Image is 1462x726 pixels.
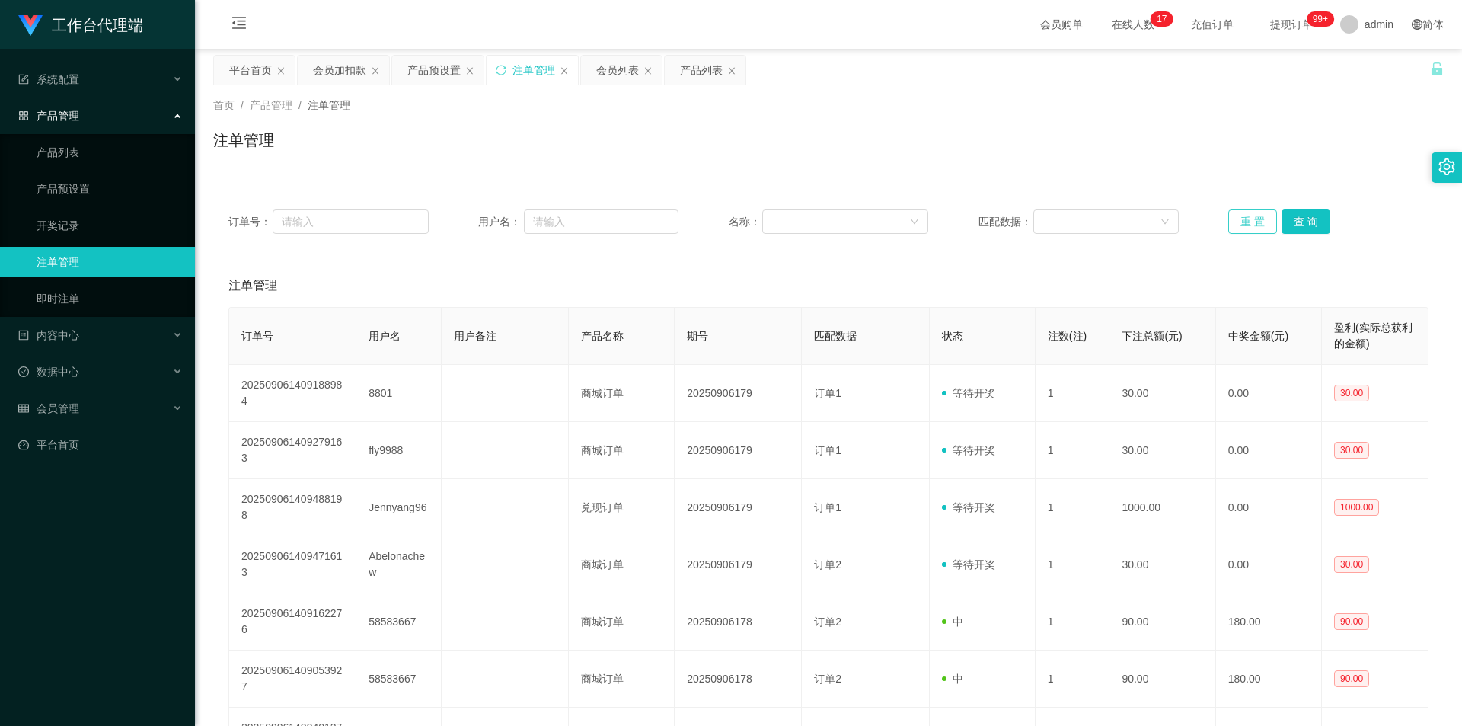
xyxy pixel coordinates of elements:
span: 匹配数据： [978,214,1033,230]
span: 会员管理 [18,402,79,414]
td: 0.00 [1216,365,1322,422]
span: 产品管理 [18,110,79,122]
span: 下注总额(元) [1122,330,1182,342]
span: 等待开奖 [942,387,995,399]
span: 名称： [729,214,762,230]
td: 1 [1036,422,1110,479]
td: 0.00 [1216,479,1322,536]
i: 图标: menu-fold [213,1,265,50]
span: 中 [942,673,963,685]
i: 图标: unlock [1430,62,1444,75]
span: 等待开奖 [942,501,995,513]
a: 图标: dashboard平台首页 [18,430,183,460]
i: 图标: check-circle-o [18,366,29,377]
td: 商城订单 [569,651,675,708]
p: 7 [1162,11,1167,27]
td: 1 [1036,365,1110,422]
td: 202509061409053927 [229,651,356,708]
div: 平台首页 [229,56,272,85]
span: 内容中心 [18,329,79,341]
span: 注单管理 [308,99,350,111]
span: 订单1 [814,444,841,456]
td: 1 [1036,479,1110,536]
i: 图标: global [1412,19,1422,30]
span: 订单1 [814,501,841,513]
td: 30.00 [1109,365,1215,422]
td: 20250906179 [675,365,802,422]
span: 30.00 [1334,385,1369,401]
td: 1000.00 [1109,479,1215,536]
td: 1 [1036,651,1110,708]
td: 兑现订单 [569,479,675,536]
span: 90.00 [1334,670,1369,687]
td: 202509061409162276 [229,593,356,651]
td: 1 [1036,593,1110,651]
td: 30.00 [1109,536,1215,593]
span: 中奖金额(元) [1228,330,1288,342]
div: 产品预设置 [407,56,461,85]
span: 注数(注) [1048,330,1087,342]
td: 20250906178 [675,593,802,651]
a: 产品列表 [37,137,183,168]
span: 期号 [687,330,708,342]
div: 产品列表 [680,56,723,85]
td: 20250906179 [675,479,802,536]
span: 中 [942,616,963,628]
i: 图标: setting [1438,158,1455,175]
a: 注单管理 [37,247,183,277]
td: 商城订单 [569,365,675,422]
td: 1 [1036,536,1110,593]
h1: 注单管理 [213,129,274,152]
td: 8801 [356,365,441,422]
span: 订单2 [814,616,841,628]
span: 首页 [213,99,235,111]
span: 盈利(实际总获利的金额) [1334,321,1413,350]
td: 商城订单 [569,593,675,651]
i: 图标: close [560,66,569,75]
i: 图标: down [910,217,919,228]
span: 1000.00 [1334,499,1379,516]
p: 1 [1157,11,1162,27]
span: / [298,99,302,111]
input: 请输入 [273,209,428,234]
img: logo.9652507e.png [18,15,43,37]
span: 订单号： [228,214,273,230]
span: 30.00 [1334,442,1369,459]
i: 图标: down [1160,217,1170,228]
span: 充值订单 [1183,19,1241,30]
sup: 17 [1151,11,1173,27]
td: Abelonachew [356,536,441,593]
i: 图标: close [371,66,380,75]
sup: 1093 [1307,11,1334,27]
i: 图标: close [276,66,286,75]
td: 20250906178 [675,651,802,708]
td: 20250906179 [675,422,802,479]
i: 图标: close [465,66,474,75]
span: 等待开奖 [942,558,995,571]
span: 产品名称 [581,330,624,342]
a: 工作台代理端 [18,18,143,30]
i: 图标: sync [496,65,506,75]
td: 202509061409279163 [229,422,356,479]
span: 订单号 [241,330,273,342]
input: 请输入 [524,209,678,234]
div: 会员加扣款 [313,56,366,85]
td: 58583667 [356,593,441,651]
div: 会员列表 [596,56,639,85]
td: fly9988 [356,422,441,479]
i: 图标: profile [18,330,29,341]
span: 数据中心 [18,366,79,378]
td: 0.00 [1216,422,1322,479]
span: 用户名 [369,330,401,342]
td: 202509061409188984 [229,365,356,422]
span: 状态 [942,330,963,342]
span: 30.00 [1334,556,1369,573]
div: 注单管理 [512,56,555,85]
td: 30.00 [1109,422,1215,479]
span: 在线人数 [1104,19,1162,30]
span: 订单2 [814,558,841,571]
span: 等待开奖 [942,444,995,456]
td: 180.00 [1216,593,1322,651]
a: 即时注单 [37,283,183,314]
span: 用户名： [478,214,524,230]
